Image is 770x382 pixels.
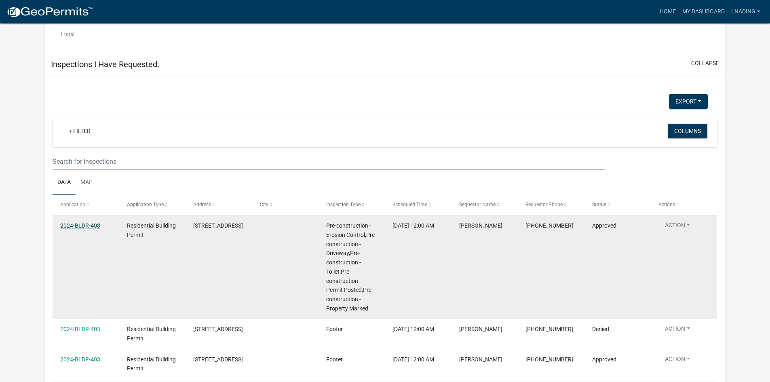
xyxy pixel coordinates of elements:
span: Address [193,202,211,207]
span: Pre-construction - Erosion Control,Pre-construction - Driveway,Pre-construction - Toilet,Pre-cons... [326,222,376,312]
a: lnading [728,4,764,19]
span: Actions [658,202,675,207]
datatable-header-cell: Status [584,195,650,215]
button: Action [658,325,696,336]
span: 912-532-2458 [525,356,573,363]
span: 07/01/2025, 12:00 AM [392,356,434,363]
button: Action [658,355,696,367]
datatable-header-cell: Actions [651,195,717,215]
span: Richard Newton [459,222,502,229]
datatable-header-cell: Application Type [119,195,186,215]
button: Export [669,94,708,109]
div: 1 total [53,24,717,44]
span: 912-532-2458 [525,326,573,332]
span: Requestor Name [459,202,496,207]
datatable-header-cell: Inspection Type [319,195,385,215]
a: My Dashboard [679,4,728,19]
a: 2024-BLDR-403 [60,326,100,332]
h5: Inspections I Have Requested: [51,59,159,69]
span: City [260,202,268,207]
a: 2024-BLDR-403 [60,222,100,229]
datatable-header-cell: City [252,195,318,215]
span: Scheduled Time [392,202,427,207]
span: Footer [326,326,343,332]
a: Data [53,170,76,196]
button: collapse [691,59,719,68]
span: Status [592,202,606,207]
span: Dan Rhinehart [459,326,502,332]
button: Columns [668,124,707,138]
span: Approved [592,356,616,363]
span: 155 HILLSIDE DR [193,326,243,332]
span: Dan Rhinehart [459,356,502,363]
span: Residential Building Permit [127,356,176,372]
datatable-header-cell: Requestor Name [451,195,518,215]
span: Footer [326,356,343,363]
a: Home [656,4,679,19]
button: Action [658,221,696,233]
input: Search for inspections [53,153,604,170]
span: 12/12/2024, 12:00 AM [392,222,434,229]
datatable-header-cell: Scheduled Time [385,195,451,215]
span: Approved [592,222,616,229]
span: Application [60,202,85,207]
datatable-header-cell: Requestor Phone [518,195,584,215]
span: 404-987-6539 [525,222,573,229]
span: Residential Building Permit [127,326,176,342]
span: Inspection Type [326,202,361,207]
span: 155 HILLSIDE DR [193,356,243,363]
span: Denied [592,326,609,332]
span: Application Type [127,202,164,207]
datatable-header-cell: Application [53,195,119,215]
span: Residential Building Permit [127,222,176,238]
a: Map [76,170,97,196]
span: 155 HILLSIDE DR [193,222,243,229]
span: Requestor Phone [525,202,563,207]
span: 06/20/2025, 12:00 AM [392,326,434,332]
a: 2024-BLDR-403 [60,356,100,363]
a: + Filter [62,124,97,138]
datatable-header-cell: Address [186,195,252,215]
